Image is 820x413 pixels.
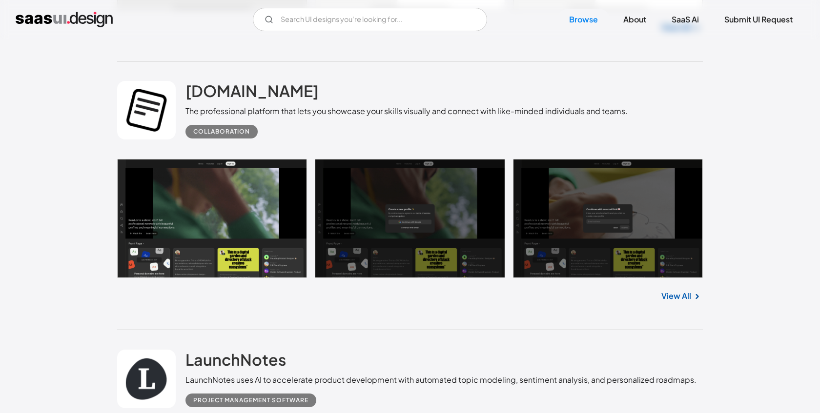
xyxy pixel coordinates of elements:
[193,394,308,406] div: Project Management Software
[185,350,286,374] a: LaunchNotes
[16,12,113,27] a: home
[253,8,487,31] input: Search UI designs you're looking for...
[185,106,628,118] div: The professional platform that lets you showcase your skills visually and connect with like-minde...
[661,290,691,302] a: View All
[253,8,487,31] form: Email Form
[612,9,658,30] a: About
[185,81,319,106] a: [DOMAIN_NAME]
[185,81,319,101] h2: [DOMAIN_NAME]
[185,374,697,386] div: LaunchNotes uses AI to accelerate product development with automated topic modeling, sentiment an...
[185,350,286,369] h2: LaunchNotes
[660,9,711,30] a: SaaS Ai
[713,9,804,30] a: Submit UI Request
[193,126,250,138] div: Collaboration
[557,9,610,30] a: Browse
